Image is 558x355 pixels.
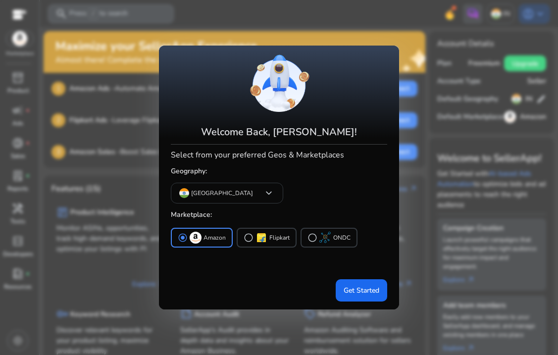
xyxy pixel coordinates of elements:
[344,285,379,296] span: Get Started
[255,232,267,244] img: flipkart.svg
[191,189,253,198] p: [GEOGRAPHIC_DATA]
[179,188,189,198] img: in.svg
[171,207,387,223] h5: Marketplace:
[333,233,351,243] p: ONDC
[319,232,331,244] img: ondc-sm.webp
[263,187,275,199] span: keyboard_arrow_down
[203,233,226,243] p: Amazon
[171,163,387,180] h5: Geography:
[307,233,317,243] span: radio_button_unchecked
[244,233,254,243] span: radio_button_unchecked
[178,233,188,243] span: radio_button_checked
[190,232,202,244] img: amazon.svg
[336,279,387,302] button: Get Started
[269,233,290,243] p: Flipkart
